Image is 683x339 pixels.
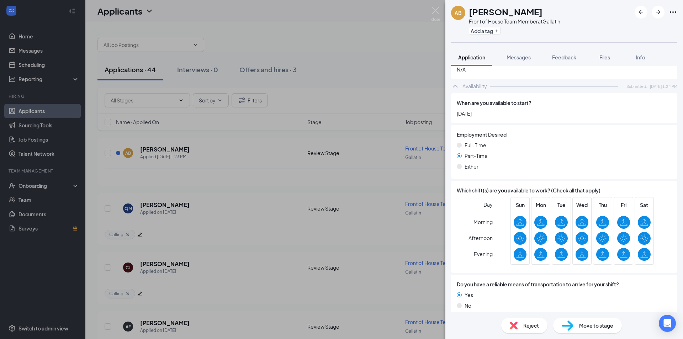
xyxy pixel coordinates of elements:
span: Evening [474,248,493,260]
span: Yes [465,291,473,299]
span: Sat [638,201,651,209]
span: Fri [617,201,630,209]
span: Day [483,201,493,208]
span: Tue [555,201,568,209]
span: Feedback [552,54,576,60]
span: N/A [457,65,672,73]
span: Either [465,163,478,170]
span: Sun [514,201,526,209]
svg: Ellipses [669,8,677,16]
span: Full-Time [465,141,486,149]
span: Info [636,54,645,60]
span: Reject [523,322,539,329]
span: Part-Time [465,152,488,160]
span: Move to stage [579,322,613,329]
span: When are you available to start? [457,99,531,107]
span: Do you have a reliable means of transportation to arrive for your shift? [457,280,619,288]
span: Submitted: [626,83,647,89]
span: Morning [473,216,493,228]
span: Messages [507,54,531,60]
span: Which shift(s) are you available to work? (Check all that apply) [457,186,600,194]
svg: ChevronUp [451,82,460,90]
h1: [PERSON_NAME] [469,6,542,18]
span: [DATE] 1:24 PM [650,83,677,89]
span: Afternoon [468,232,493,244]
span: Thu [596,201,609,209]
div: AB [455,9,462,16]
button: PlusAdd a tag [469,27,501,35]
span: Mon [534,201,547,209]
div: Availability [462,83,487,90]
span: Application [458,54,485,60]
span: [DATE] [457,110,672,117]
span: Files [599,54,610,60]
svg: ArrowLeftNew [637,8,645,16]
span: No [465,302,471,309]
svg: Plus [494,29,499,33]
svg: ArrowRight [654,8,662,16]
span: Wed [576,201,588,209]
button: ArrowRight [652,6,665,18]
span: Employment Desired [457,131,507,138]
div: Open Intercom Messenger [659,315,676,332]
div: Front of House Team Member at Gallatin [469,18,560,25]
button: ArrowLeftNew [635,6,647,18]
